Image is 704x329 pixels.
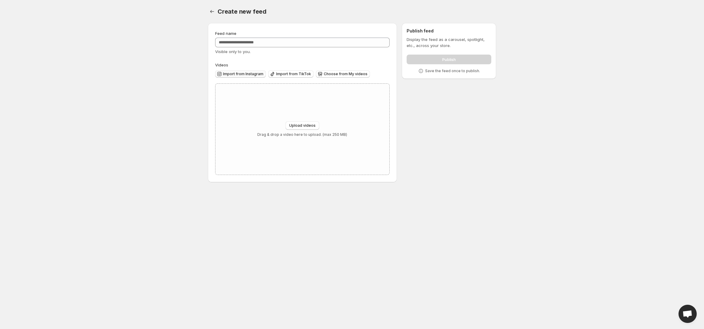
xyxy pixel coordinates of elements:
[215,49,251,54] span: Visible only to you.
[407,36,491,49] p: Display the feed as a carousel, spotlight, etc., across your store.
[223,72,263,76] span: Import from Instagram
[215,62,228,67] span: Videos
[208,7,216,16] button: Settings
[268,70,313,78] button: Import from TikTok
[407,28,491,34] h2: Publish feed
[276,72,311,76] span: Import from TikTok
[679,305,697,323] div: Open chat
[215,31,236,36] span: Feed name
[286,121,319,130] button: Upload videos
[257,132,347,137] p: Drag & drop a video here to upload. (max 250 MB)
[324,72,367,76] span: Choose from My videos
[289,123,316,128] span: Upload videos
[218,8,266,15] span: Create new feed
[316,70,370,78] button: Choose from My videos
[215,70,266,78] button: Import from Instagram
[425,69,480,73] p: Save the feed once to publish.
